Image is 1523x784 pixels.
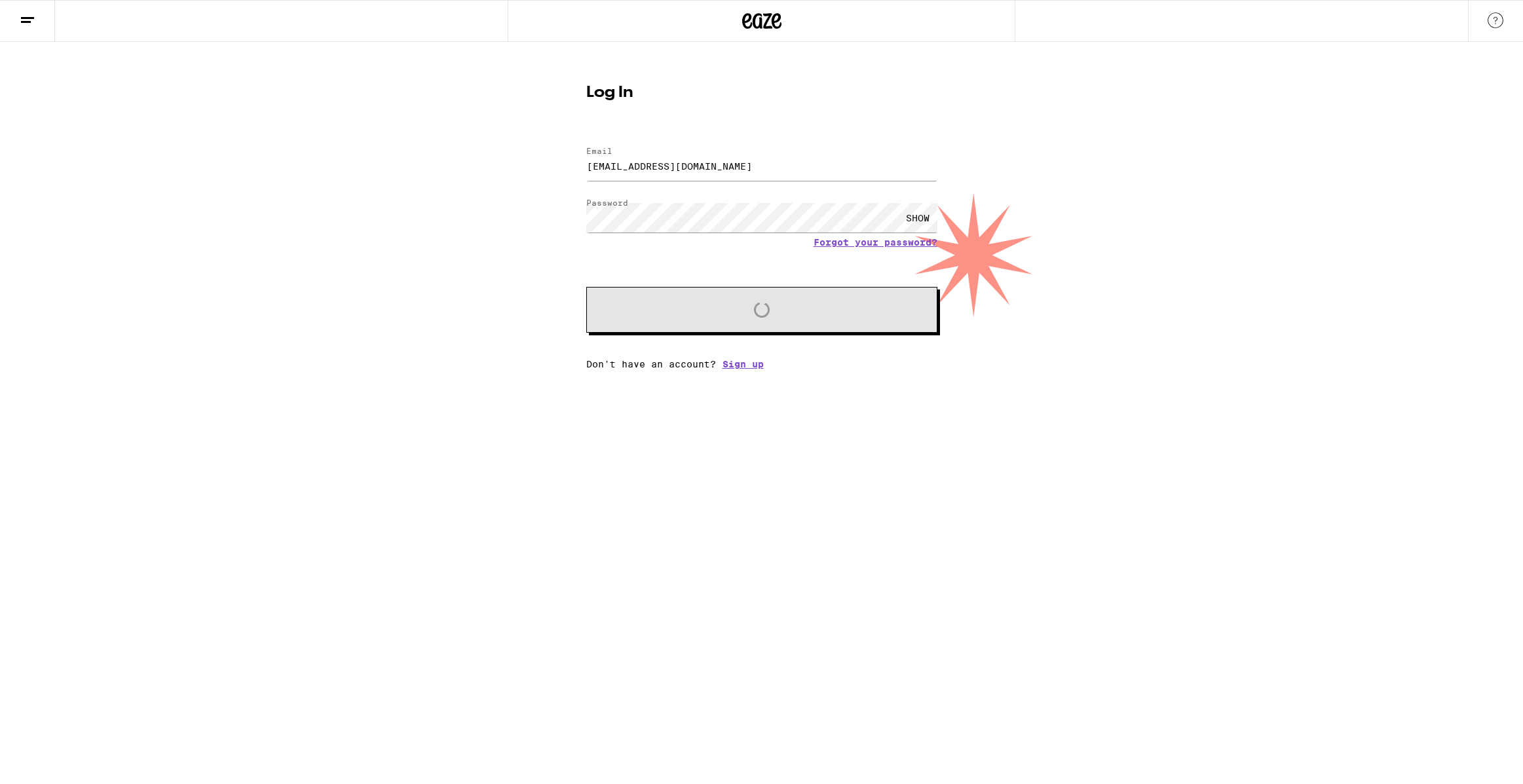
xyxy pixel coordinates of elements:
[814,237,937,248] a: Forgot your password?
[586,151,937,181] input: Email
[586,85,937,101] h1: Log In
[586,359,937,369] div: Don't have an account?
[586,147,612,155] label: Email
[586,198,628,207] label: Password
[723,359,764,369] a: Sign up
[898,203,937,233] div: SHOW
